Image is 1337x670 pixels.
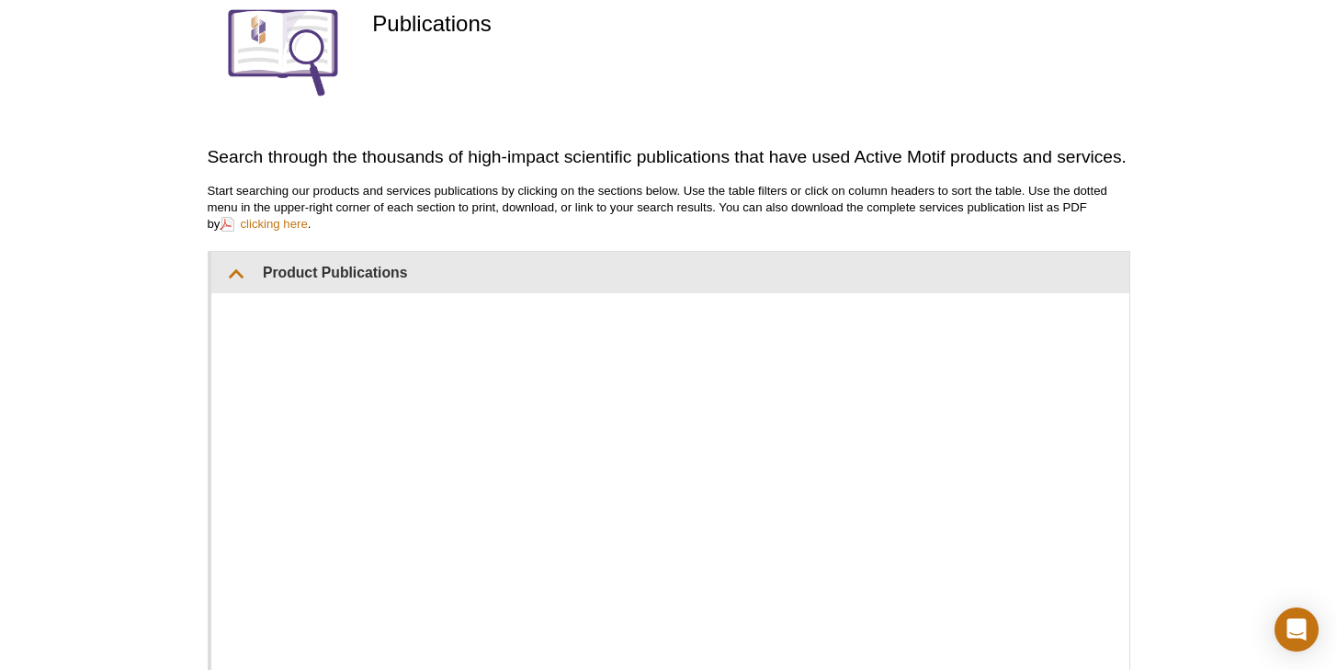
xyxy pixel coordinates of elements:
[208,183,1130,233] p: Start searching our products and services publications by clicking on the sections below. Use the...
[211,252,1129,293] summary: Product Publications
[372,12,1129,39] h1: Publications
[1275,608,1319,652] div: Open Intercom Messenger
[208,144,1130,169] h2: Search through the thousands of high-impact scientific publications that have used Active Motif p...
[220,215,307,233] a: clicking here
